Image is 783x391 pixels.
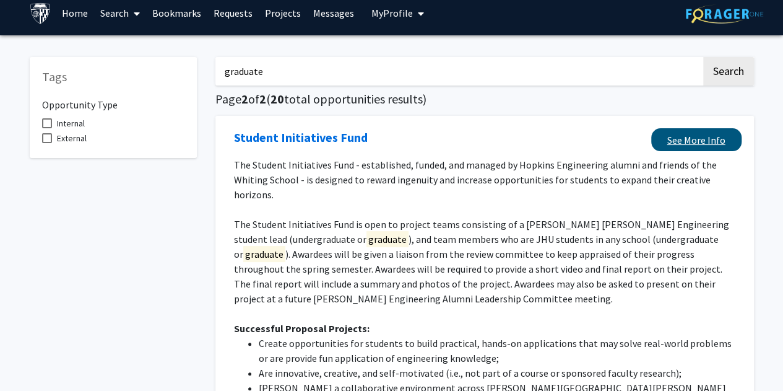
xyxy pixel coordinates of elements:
[366,231,409,247] mark: graduate
[371,7,413,19] span: My Profile
[234,157,735,202] p: The Student Initiatives Fund - established, funded, and managed by Hopkins Engineering alumni and...
[30,2,51,24] img: Johns Hopkins University Logo
[703,57,754,86] button: Search
[215,57,701,86] input: Search Keywords
[259,91,266,107] span: 2
[234,218,729,305] span: The Student Initiatives Fund is open to project teams consisting of a [PERSON_NAME] [PERSON_NAME]...
[234,128,368,147] a: Opens in a new tab
[651,128,742,151] a: Opens in a new tab
[259,366,735,380] li: Are innovative, creative, and self-motivated (i.e., not part of a course or sponsored faculty res...
[215,92,754,107] h5: Page of ( total opportunities results)
[243,246,285,262] mark: graduate
[42,89,184,111] h6: Opportunity Type
[234,322,370,335] strong: Successful Proposal Projects:
[57,131,87,146] span: External
[241,91,248,107] span: 2
[270,91,284,107] span: 20
[686,4,763,24] img: ForagerOne Logo
[57,116,85,131] span: Internal
[9,335,53,382] iframe: Chat
[42,69,184,84] h5: Tags
[259,336,735,366] li: Create opportunities for students to build practical, hands-on applications that may solve real-w...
